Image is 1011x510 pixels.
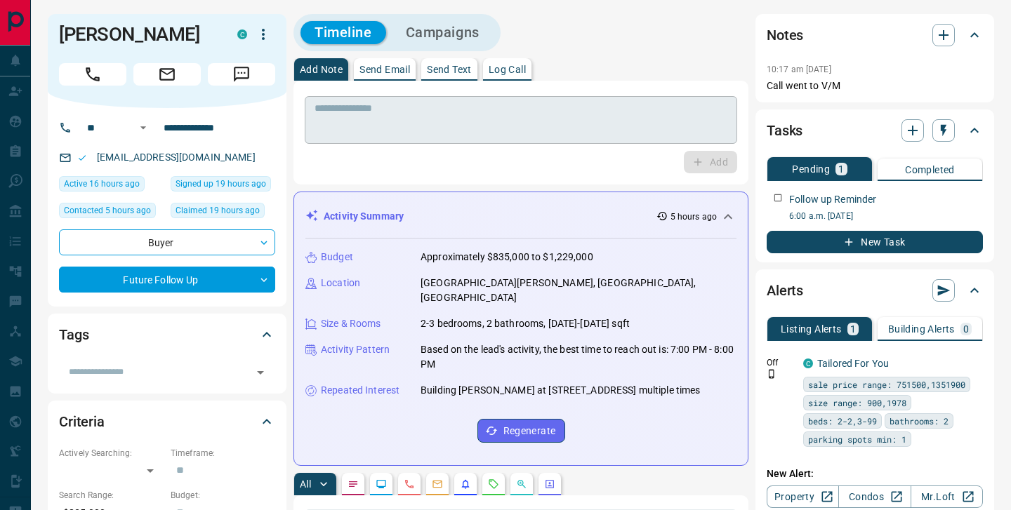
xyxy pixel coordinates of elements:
p: Send Email [359,65,410,74]
div: Buyer [59,229,275,255]
p: Call went to V/M [767,79,983,93]
p: 1 [850,324,856,334]
svg: Email Valid [77,153,87,163]
p: Search Range: [59,489,164,502]
svg: Calls [404,478,415,490]
div: Future Follow Up [59,267,275,293]
a: Mr.Loft [911,485,983,508]
h2: Tags [59,323,88,346]
a: Tailored For You [817,358,889,369]
p: Send Text [427,65,472,74]
p: 0 [963,324,969,334]
span: size range: 900,1978 [808,396,906,410]
span: beds: 2-2,3-99 [808,414,877,428]
div: Tags [59,318,275,351]
p: 1 [838,164,844,174]
p: 6:00 a.m. [DATE] [789,210,983,222]
p: Timeframe: [171,447,275,459]
h2: Tasks [767,119,802,142]
button: Regenerate [477,419,565,443]
h2: Criteria [59,410,105,433]
p: Follow up Reminder [789,192,876,207]
p: Size & Rooms [321,316,381,331]
button: Open [251,363,270,382]
div: Mon Sep 15 2025 [59,203,164,222]
button: New Task [767,231,983,253]
button: Open [135,119,152,136]
svg: Emails [432,478,443,490]
p: [GEOGRAPHIC_DATA][PERSON_NAME], [GEOGRAPHIC_DATA], [GEOGRAPHIC_DATA] [421,276,736,305]
h1: [PERSON_NAME] [59,23,216,46]
svg: Requests [488,478,499,490]
div: Tasks [767,114,983,147]
p: Listing Alerts [781,324,842,334]
p: Building Alerts [888,324,955,334]
svg: Lead Browsing Activity [376,478,387,490]
p: Budget: [171,489,275,502]
svg: Notes [348,478,359,490]
h2: Notes [767,24,803,46]
div: condos.ca [237,29,247,39]
div: Criteria [59,405,275,438]
div: Notes [767,18,983,52]
span: Message [208,63,275,86]
span: Signed up 19 hours ago [176,177,266,191]
svg: Agent Actions [544,478,555,490]
button: Timeline [300,21,386,44]
span: Contacted 5 hours ago [64,203,151,217]
svg: Opportunities [516,478,527,490]
a: [EMAIL_ADDRESS][DOMAIN_NAME] [97,152,256,163]
svg: Push Notification Only [767,369,777,379]
span: Call [59,63,126,86]
span: Claimed 19 hours ago [176,203,260,217]
p: Pending [792,164,830,174]
p: New Alert: [767,467,983,481]
svg: Listing Alerts [460,478,471,490]
p: Activity Summary [324,209,404,224]
span: bathrooms: 2 [890,414,949,428]
h2: Alerts [767,279,803,302]
p: Off [767,356,795,369]
p: 10:17 am [DATE] [767,65,831,74]
span: parking spots min: 1 [808,432,906,446]
span: sale price range: 751500,1351900 [808,377,965,391]
p: Based on the lead's activity, the best time to reach out is: 7:00 PM - 8:00 PM [421,342,736,372]
p: Building [PERSON_NAME] at [STREET_ADDRESS] multiple times [421,383,701,398]
p: 5 hours ago [670,210,717,223]
div: Alerts [767,274,983,307]
p: Log Call [489,65,526,74]
a: Condos [838,485,911,508]
p: Add Note [300,65,343,74]
p: Actively Searching: [59,447,164,459]
p: Approximately $835,000 to $1,229,000 [421,250,593,264]
div: Sun Sep 14 2025 [171,203,275,222]
p: All [300,479,311,489]
p: 2-3 bedrooms, 2 bathrooms, [DATE]-[DATE] sqft [421,316,630,331]
span: Email [133,63,201,86]
p: Completed [905,165,955,175]
p: Budget [321,250,353,264]
div: condos.ca [803,358,813,368]
p: Activity Pattern [321,342,390,357]
div: Sun Sep 14 2025 [59,176,164,196]
a: Property [767,485,839,508]
p: Repeated Interest [321,383,399,398]
p: Location [321,276,360,290]
div: Activity Summary5 hours ago [305,203,736,229]
button: Campaigns [392,21,494,44]
div: Sun Sep 14 2025 [171,176,275,196]
span: Active 16 hours ago [64,177,140,191]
